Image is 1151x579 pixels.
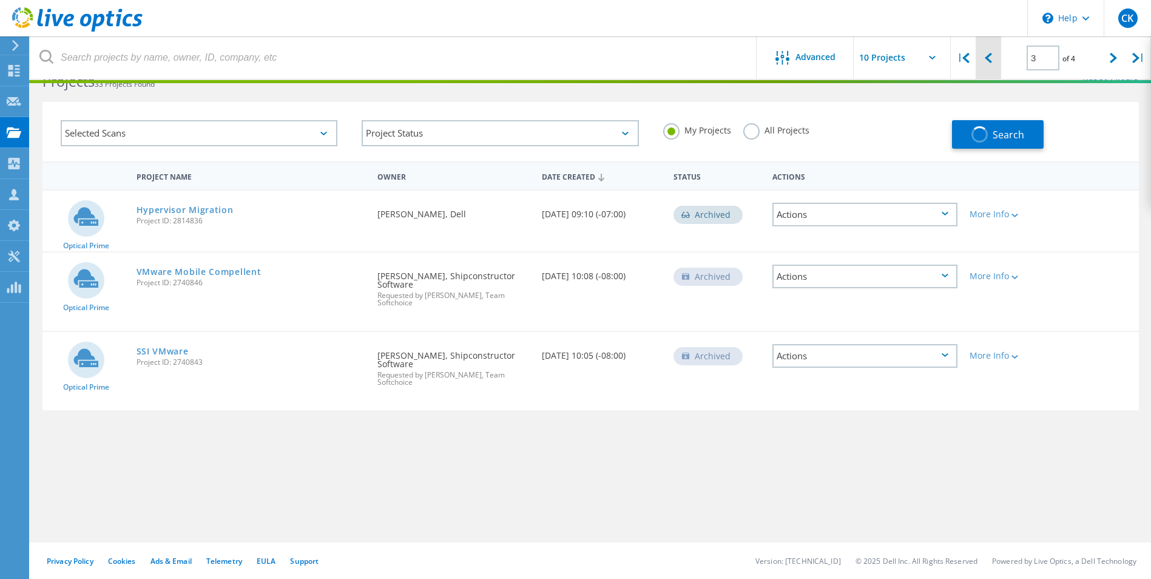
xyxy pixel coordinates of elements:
[663,123,731,135] label: My Projects
[1121,13,1133,23] span: CK
[970,210,1045,218] div: More Info
[667,164,766,187] div: Status
[766,164,964,187] div: Actions
[30,36,757,79] input: Search projects by name, owner, ID, company, etc
[536,332,667,372] div: [DATE] 10:05 (-08:00)
[63,242,109,249] span: Optical Prime
[137,347,189,356] a: SSI VMware
[772,203,957,226] div: Actions
[1062,53,1075,64] span: of 4
[130,164,372,187] div: Project Name
[371,332,536,398] div: [PERSON_NAME], Shipconstructor Software
[951,36,976,80] div: |
[95,79,155,89] span: 33 Projects Found
[108,556,136,566] a: Cookies
[772,265,957,288] div: Actions
[952,120,1044,149] button: Search
[362,120,638,146] div: Project Status
[377,371,530,386] span: Requested by [PERSON_NAME], Team Softchoice
[137,217,366,225] span: Project ID: 2814836
[536,252,667,293] div: [DATE] 10:08 (-08:00)
[290,556,319,566] a: Support
[61,120,337,146] div: Selected Scans
[137,279,366,286] span: Project ID: 2740846
[206,556,242,566] a: Telemetry
[1126,36,1151,80] div: |
[856,556,977,566] li: © 2025 Dell Inc. All Rights Reserved
[992,556,1136,566] li: Powered by Live Optics, a Dell Technology
[673,268,743,286] div: Archived
[993,128,1024,141] span: Search
[137,206,234,214] a: Hypervisor Migration
[795,53,835,61] span: Advanced
[673,347,743,365] div: Archived
[371,164,536,187] div: Owner
[137,359,366,366] span: Project ID: 2740843
[371,252,536,319] div: [PERSON_NAME], Shipconstructor Software
[1042,13,1053,24] svg: \n
[63,304,109,311] span: Optical Prime
[371,191,536,231] div: [PERSON_NAME], Dell
[673,206,743,224] div: Archived
[150,556,192,566] a: Ads & Email
[12,25,143,34] a: Live Optics Dashboard
[743,123,809,135] label: All Projects
[137,268,262,276] a: VMware Mobile Compellent
[970,272,1045,280] div: More Info
[377,292,530,306] span: Requested by [PERSON_NAME], Team Softchoice
[536,164,667,188] div: Date Created
[257,556,275,566] a: EULA
[536,191,667,231] div: [DATE] 09:10 (-07:00)
[755,556,841,566] li: Version: [TECHNICAL_ID]
[47,556,93,566] a: Privacy Policy
[970,351,1045,360] div: More Info
[772,344,957,368] div: Actions
[63,384,109,391] span: Optical Prime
